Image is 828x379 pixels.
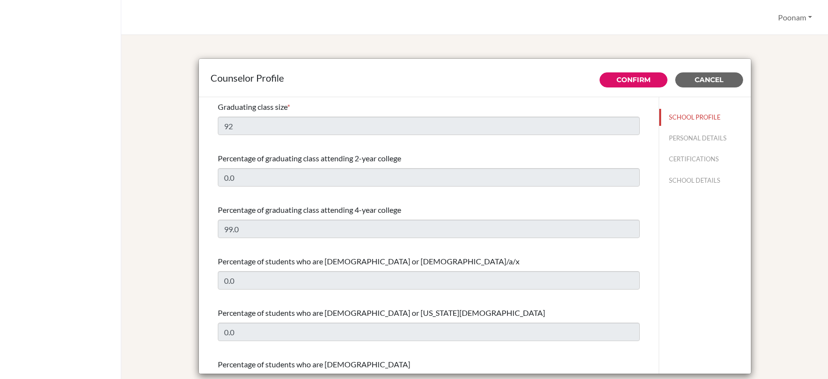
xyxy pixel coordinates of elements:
button: SCHOOL PROFILE [659,109,751,126]
button: CERTIFICATIONS [659,151,751,168]
span: Percentage of graduating class attending 4-year college [218,205,401,214]
span: Percentage of students who are [DEMOGRAPHIC_DATA] [218,360,410,369]
button: Poonam [774,8,816,27]
button: SCHOOL DETAILS [659,172,751,189]
button: PERSONAL DETAILS [659,130,751,147]
span: Percentage of students who are [DEMOGRAPHIC_DATA] or [US_STATE][DEMOGRAPHIC_DATA] [218,308,545,317]
span: Graduating class size [218,102,287,111]
span: Percentage of students who are [DEMOGRAPHIC_DATA] or [DEMOGRAPHIC_DATA]/a/x [218,257,520,266]
span: Percentage of graduating class attending 2-year college [218,154,401,163]
div: Counselor Profile [211,70,739,85]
